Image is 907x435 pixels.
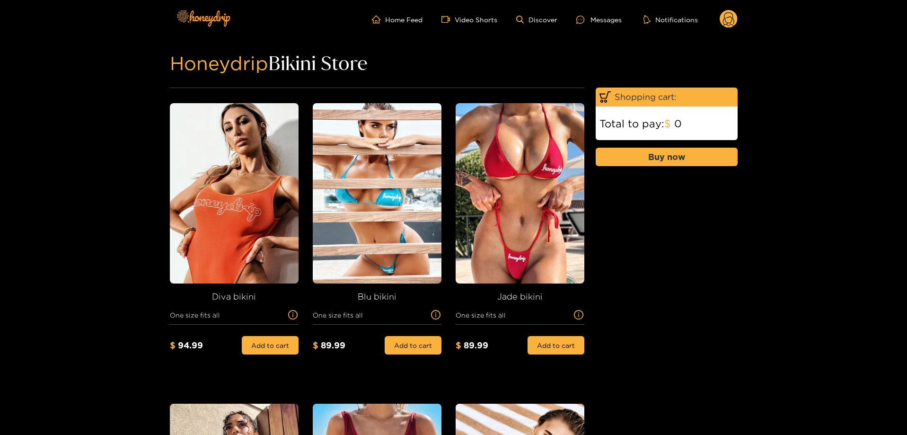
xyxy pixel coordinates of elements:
span: $ [456,340,461,350]
h3: Diva bikini [170,291,299,302]
h1: Bikini Store [170,58,738,69]
span: Shopping cart: [615,91,734,103]
span: info-circle [287,310,299,320]
button: Buy now [596,148,738,166]
div: 94.99 [170,340,227,351]
div: Total to pay: 0 [596,118,738,129]
button: Notifications [641,15,701,24]
img: store [456,103,591,284]
a: Home Feed [372,15,423,24]
a: Discover [516,16,557,24]
button: Add to cart [242,336,299,355]
span: One size fits all [170,310,287,320]
div: 89.99 [456,340,512,351]
span: $ [170,340,176,350]
button: Add to cart [528,336,584,355]
img: store [313,103,448,284]
a: Video Shorts [441,15,497,24]
button: Add to cart [385,336,441,355]
h3: Jade bikini [456,291,584,302]
span: Honeydrip [170,53,268,73]
div: 89.99 [313,340,370,351]
h3: Blu bikini [313,291,441,302]
span: One size fits all [456,310,573,320]
span: video-camera [441,15,455,24]
span: home [372,15,385,24]
div: Messages [576,14,622,25]
span: $ [313,340,318,350]
span: info-circle [430,310,441,320]
span: $ [664,117,671,129]
span: One size fits all [313,310,430,320]
span: info-circle [573,310,584,320]
img: store [170,103,305,284]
